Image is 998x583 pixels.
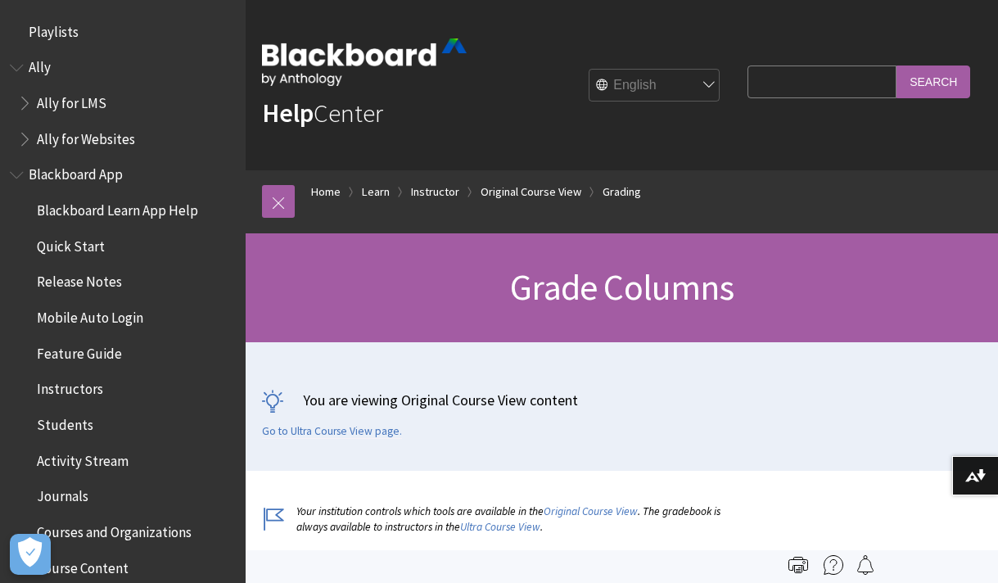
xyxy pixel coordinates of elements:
[29,161,123,183] span: Blackboard App
[824,555,843,575] img: More help
[311,182,341,202] a: Home
[37,233,105,255] span: Quick Start
[262,424,402,439] a: Go to Ultra Course View page.
[29,18,79,40] span: Playlists
[10,534,51,575] button: Open Preferences
[262,504,739,535] p: Your institution controls which tools are available in the . The gradebook is always available to...
[262,97,383,129] a: HelpCenter
[37,376,103,398] span: Instructors
[481,182,581,202] a: Original Course View
[589,70,720,102] select: Site Language Selector
[262,38,467,86] img: Blackboard by Anthology
[362,182,390,202] a: Learn
[788,555,808,575] img: Print
[37,304,143,326] span: Mobile Auto Login
[37,269,122,291] span: Release Notes
[856,555,875,575] img: Follow this page
[544,504,638,518] a: Original Course View
[411,182,459,202] a: Instructor
[510,264,734,310] span: Grade Columns
[896,66,970,97] input: Search
[37,89,106,111] span: Ally for LMS
[37,483,88,505] span: Journals
[460,520,540,534] a: Ultra Course View
[37,411,93,433] span: Students
[603,182,641,202] a: Grading
[37,340,122,362] span: Feature Guide
[29,54,51,76] span: Ally
[37,518,192,540] span: Courses and Organizations
[10,18,236,46] nav: Book outline for Playlists
[37,125,135,147] span: Ally for Websites
[10,54,236,153] nav: Book outline for Anthology Ally Help
[37,447,129,469] span: Activity Stream
[262,97,314,129] strong: Help
[37,197,198,219] span: Blackboard Learn App Help
[37,554,129,576] span: Course Content
[262,390,982,410] p: You are viewing Original Course View content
